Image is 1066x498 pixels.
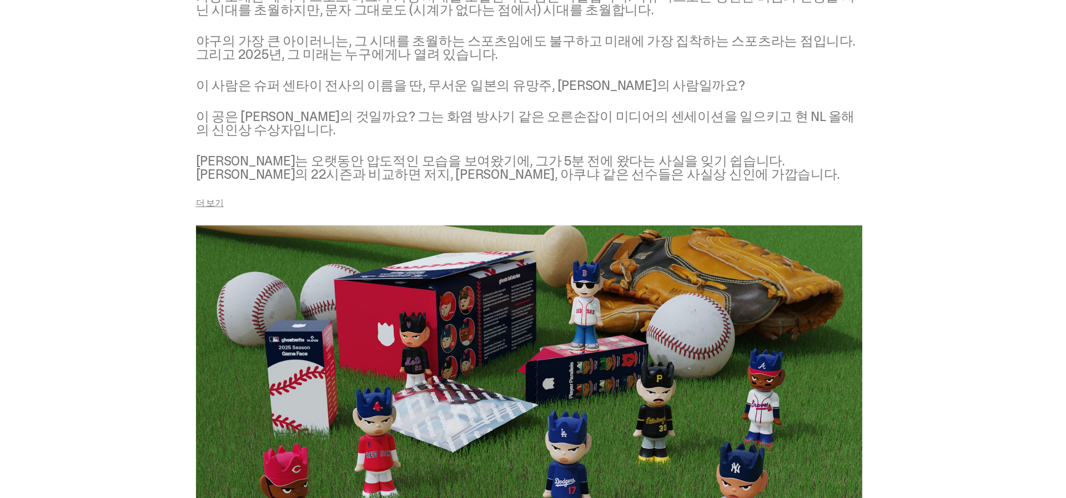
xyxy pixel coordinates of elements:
[196,152,840,183] font: [PERSON_NAME]는 오랫동안 압도적인 모습을 보여왔기에, 그가 5분 전에 왔다는 사실을 잊기 쉽습니다. [PERSON_NAME]의 22시즌과 비교하면 저지, [PERS...
[196,32,855,63] font: 야구의 가장 큰 아이러니는, 그 시대를 초월하는 스포츠임에도 불구하고 미래에 가장 집착하는 스포츠라는 점입니다. 그리고 2025년, 그 미래는 누구에게나 열려 있습니다.
[196,77,745,94] font: 이 사람은 슈퍼 센타이 전사의 이름을 딴, 무서운 일본의 유망주, [PERSON_NAME]의 사람일까요?
[196,197,224,209] font: 더 보기
[196,108,855,138] font: 이 공은 [PERSON_NAME]의 것일까요? 그는 화염 방사기 같은 오른손잡이 미디어의 센세이션을 일으키고 현 NL 올해의 신인상 수상자입니다.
